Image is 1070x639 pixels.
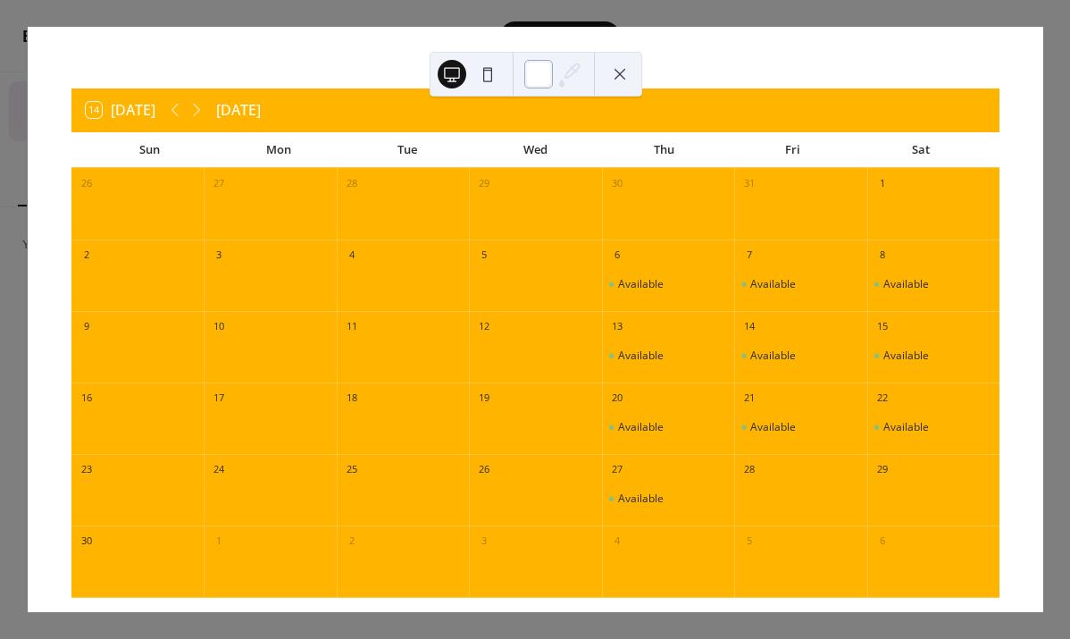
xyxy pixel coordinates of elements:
div: 25 [342,460,362,480]
div: 27 [607,460,627,480]
div: Available [734,277,866,291]
div: Available [602,349,734,363]
div: Available [883,420,929,434]
div: Available [602,492,734,506]
div: 8 [873,246,892,265]
div: 15 [873,317,892,337]
div: Available [618,277,664,291]
div: Available [618,492,664,506]
div: 3 [209,246,229,265]
div: 9 [77,317,96,337]
div: Available [602,277,734,291]
div: 16 [77,389,96,408]
div: 28 [342,174,362,194]
div: 3 [474,532,494,551]
div: 11 [342,317,362,337]
div: 14 [740,317,759,337]
div: 21 [740,389,759,408]
div: 28 [740,460,759,480]
div: 12 [474,317,494,337]
div: Available [867,420,999,434]
div: 4 [607,532,627,551]
div: 23 [77,460,96,480]
div: 18 [342,389,362,408]
div: 26 [77,174,96,194]
div: Available [602,420,734,434]
div: 1 [209,532,229,551]
div: Available [883,349,929,363]
div: 6 [873,532,892,551]
div: 5 [474,246,494,265]
div: Sat [857,132,985,168]
div: 1 [873,174,892,194]
div: 17 [209,389,229,408]
div: Available [867,349,999,363]
div: 5 [740,532,759,551]
div: Available [750,420,796,434]
div: 6 [607,246,627,265]
div: Available [750,349,796,363]
div: 27 [209,174,229,194]
div: Available [750,277,796,291]
div: 26 [474,460,494,480]
div: 29 [474,174,494,194]
div: 30 [77,532,96,551]
div: Sun [86,132,214,168]
div: Thu [599,132,728,168]
div: 22 [873,389,892,408]
div: Available [867,277,999,291]
div: 2 [77,246,96,265]
div: [DATE] [216,99,261,121]
div: 24 [209,460,229,480]
div: 31 [740,174,759,194]
div: Tue [343,132,472,168]
div: Available [734,420,866,434]
div: 10 [209,317,229,337]
div: 30 [607,174,627,194]
div: Available [618,349,664,363]
div: 20 [607,389,627,408]
div: 29 [873,460,892,480]
div: Available [734,349,866,363]
div: 4 [342,246,362,265]
div: Mon [214,132,343,168]
div: Available [618,420,664,434]
div: 19 [474,389,494,408]
div: 13 [607,317,627,337]
button: 14[DATE] [79,97,162,122]
div: 7 [740,246,759,265]
div: Available [883,277,929,291]
div: Wed [472,132,600,168]
div: 2 [342,532,362,551]
div: Fri [728,132,857,168]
